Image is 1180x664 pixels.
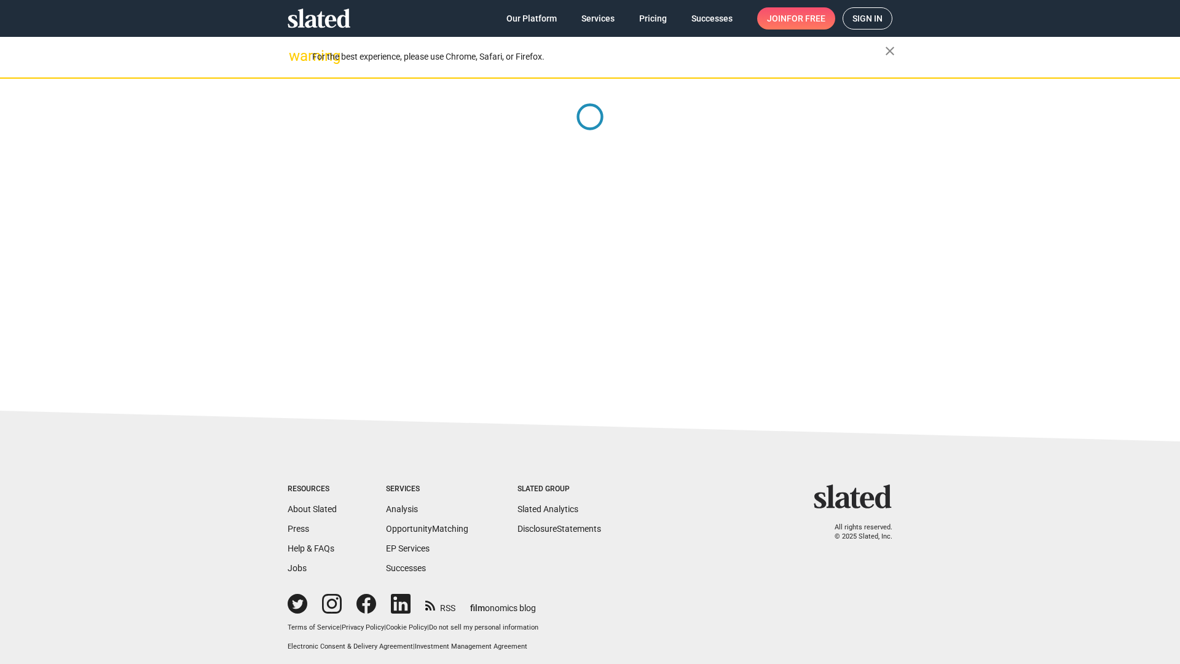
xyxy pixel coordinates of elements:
[386,543,430,553] a: EP Services
[425,595,455,614] a: RSS
[767,7,825,30] span: Join
[470,603,485,613] span: film
[386,484,468,494] div: Services
[822,523,892,541] p: All rights reserved. © 2025 Slated, Inc.
[288,524,309,534] a: Press
[470,593,536,614] a: filmonomics blog
[883,44,897,58] mat-icon: close
[342,623,384,631] a: Privacy Policy
[413,642,415,650] span: |
[629,7,677,30] a: Pricing
[386,524,468,534] a: OpportunityMatching
[386,563,426,573] a: Successes
[429,623,538,633] button: Do not sell my personal information
[787,7,825,30] span: for free
[691,7,733,30] span: Successes
[288,623,340,631] a: Terms of Service
[288,563,307,573] a: Jobs
[757,7,835,30] a: Joinfor free
[517,484,601,494] div: Slated Group
[843,7,892,30] a: Sign in
[384,623,386,631] span: |
[288,484,337,494] div: Resources
[517,524,601,534] a: DisclosureStatements
[682,7,742,30] a: Successes
[506,7,557,30] span: Our Platform
[581,7,615,30] span: Services
[288,504,337,514] a: About Slated
[386,623,427,631] a: Cookie Policy
[288,543,334,553] a: Help & FAQs
[312,49,885,65] div: For the best experience, please use Chrome, Safari, or Firefox.
[288,642,413,650] a: Electronic Consent & Delivery Agreement
[340,623,342,631] span: |
[517,504,578,514] a: Slated Analytics
[427,623,429,631] span: |
[639,7,667,30] span: Pricing
[386,504,418,514] a: Analysis
[289,49,304,63] mat-icon: warning
[415,642,527,650] a: Investment Management Agreement
[497,7,567,30] a: Our Platform
[572,7,624,30] a: Services
[852,8,883,29] span: Sign in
